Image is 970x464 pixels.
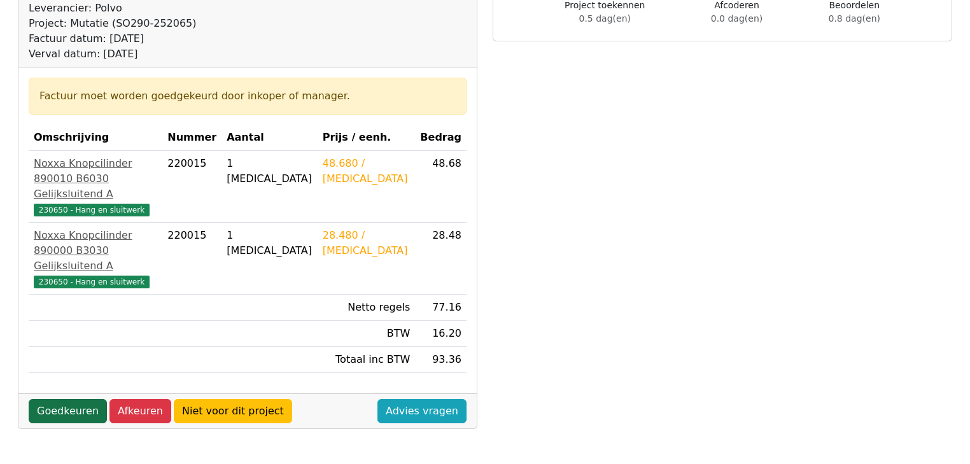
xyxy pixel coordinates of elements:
th: Bedrag [415,125,467,151]
span: 0.0 dag(en) [711,13,763,24]
div: 48.680 / [MEDICAL_DATA] [323,156,411,186]
td: BTW [318,321,416,347]
div: 28.480 / [MEDICAL_DATA] [323,228,411,258]
span: 0.8 dag(en) [829,13,880,24]
a: Afkeuren [109,399,171,423]
span: 0.5 dag(en) [579,13,631,24]
td: 16.20 [415,321,467,347]
div: Project: Mutatie (SO290-252065) [29,16,197,31]
td: 77.16 [415,295,467,321]
th: Nummer [162,125,221,151]
th: Omschrijving [29,125,162,151]
div: Factuur datum: [DATE] [29,31,197,46]
td: 220015 [162,223,221,295]
span: 230650 - Hang en sluitwerk [34,204,150,216]
td: 28.48 [415,223,467,295]
a: Noxxa Knopcilinder 890000 B3030 Gelijksluitend A230650 - Hang en sluitwerk [34,228,157,289]
td: 93.36 [415,347,467,373]
th: Aantal [221,125,318,151]
div: Noxxa Knopcilinder 890010 B6030 Gelijksluitend A [34,156,157,202]
a: Niet voor dit project [174,399,292,423]
a: Noxxa Knopcilinder 890010 B6030 Gelijksluitend A230650 - Hang en sluitwerk [34,156,157,217]
a: Advies vragen [377,399,467,423]
td: 48.68 [415,151,467,223]
div: Noxxa Knopcilinder 890000 B3030 Gelijksluitend A [34,228,157,274]
div: Factuur moet worden goedgekeurd door inkoper of manager. [39,88,456,104]
td: Netto regels [318,295,416,321]
a: Goedkeuren [29,399,107,423]
div: Leverancier: Polvo [29,1,197,16]
div: Verval datum: [DATE] [29,46,197,62]
td: 220015 [162,151,221,223]
td: Totaal inc BTW [318,347,416,373]
div: 1 [MEDICAL_DATA] [227,156,313,186]
th: Prijs / eenh. [318,125,416,151]
div: 1 [MEDICAL_DATA] [227,228,313,258]
span: 230650 - Hang en sluitwerk [34,276,150,288]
